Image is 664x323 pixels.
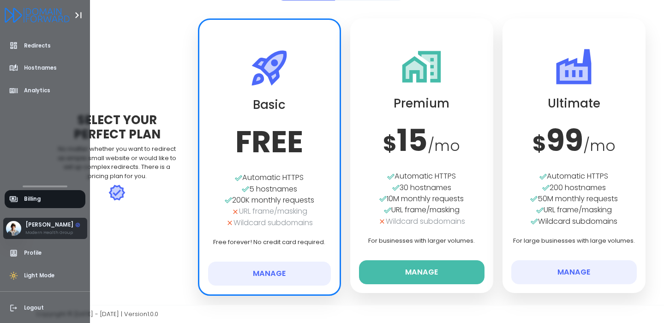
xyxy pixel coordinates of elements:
button: Manage [359,260,485,284]
p: Free forever! No credit card required. [208,238,331,247]
div: 30 hostnames [359,182,485,193]
div: URL frame/masking [359,204,485,215]
span: / mo [428,135,460,156]
span: / mo [583,135,616,156]
span: Analytics [24,87,50,95]
img: Avatar [6,221,21,236]
div: Wildcard subdomains [208,217,331,228]
div: URL frame/masking [511,204,637,215]
div: Automatic HTTPS [208,172,331,183]
button: Manage [208,262,331,286]
span: Logout [24,304,44,312]
h2: Premium [359,96,485,111]
div: 10M monthly requests [359,193,485,204]
div: 200K monthly requests [208,195,331,206]
div: Modern Health Group [25,229,80,236]
button: Manage [511,260,637,284]
h3: 15 [359,123,485,159]
div: 200 hostnames [511,182,637,193]
span: Profile [24,249,42,257]
span: Redirects [24,42,51,50]
p: For large businesses with large volumes. [511,236,637,245]
div: 5 hostnames [208,184,331,195]
div: [PERSON_NAME] [25,221,80,229]
h2: Basic [208,98,331,112]
div: Wildcard subdomains [359,216,485,227]
div: Select Your Perfect Plan [50,113,184,142]
h3: 99 [511,123,637,159]
p: For businesses with larger volumes. [359,236,485,245]
span: Light Mode [24,272,54,280]
span: $ [532,129,546,158]
a: Logo [5,8,70,21]
div: No matter whether you want to redirect as simple small website or would like to set up complex re... [50,144,184,180]
a: Hostnames [5,59,86,77]
span: Billing [24,195,41,203]
div: Automatic HTTPS [511,171,637,182]
span: $ [383,129,397,158]
h2: Ultimate [511,96,637,111]
div: Automatic HTTPS [359,171,485,182]
a: Analytics [5,82,86,100]
h3: FREE [208,124,331,160]
a: Billing [5,190,86,208]
div: Wildcard subdomains [511,216,637,227]
button: Toggle Aside [70,6,87,24]
div: 50M monthly requests [511,193,637,204]
a: Redirects [5,37,86,55]
span: Copyright © [DATE] - [DATE] | Version 1.0.0 [36,310,158,318]
div: URL frame/masking [208,206,331,217]
span: Hostnames [24,64,57,72]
